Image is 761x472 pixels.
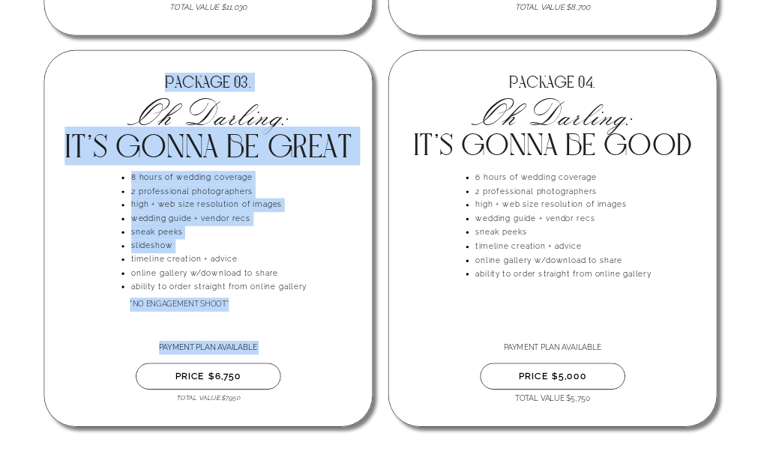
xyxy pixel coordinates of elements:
[475,267,700,280] li: ability to order straight from online gallery
[475,171,700,184] li: 6 hours of wedding coverage
[401,91,704,114] h3: Oh Darling:
[169,3,246,12] i: TOTAL VALUE $11,030
[130,184,355,198] li: 2 professional photographers
[438,340,667,352] p: Payment Plan Available
[56,127,359,172] h3: IT'S GONNA BE GREAT
[475,211,700,225] li: wedding guide + vendor recs
[401,127,704,172] h3: IT'S GONNA BE GOOD
[130,279,355,293] li: ability to order straight from online gallery
[56,91,359,114] h3: Oh Darling:
[401,73,704,96] h3: PACKAGE 04.
[130,171,355,184] li: 8 hours of wedding coverage
[519,371,587,381] b: PRICE $5,000
[475,198,700,211] li: high + web size resolution of images
[130,266,355,279] li: online gallery w/download to share
[130,239,355,252] li: slideshow
[475,226,700,239] li: sneak peeks
[475,184,700,198] li: 2 professional photographers
[130,211,355,225] li: wedding guide + vendor recs
[130,198,355,211] li: high + web size resolution of images
[515,3,590,12] i: TOTAL VALUE $8,700
[93,340,322,352] p: Payment Plan Available
[56,73,359,96] h3: PACKAGE 03.
[438,392,667,404] p: TOTAL VALUE $5,750
[175,371,242,381] b: PRICE $6,750
[130,297,313,309] p: *NO ENGAGEMENT SHOOT*
[130,226,355,239] li: sneak peeks
[176,393,240,400] i: TOTAL VALUE $7,950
